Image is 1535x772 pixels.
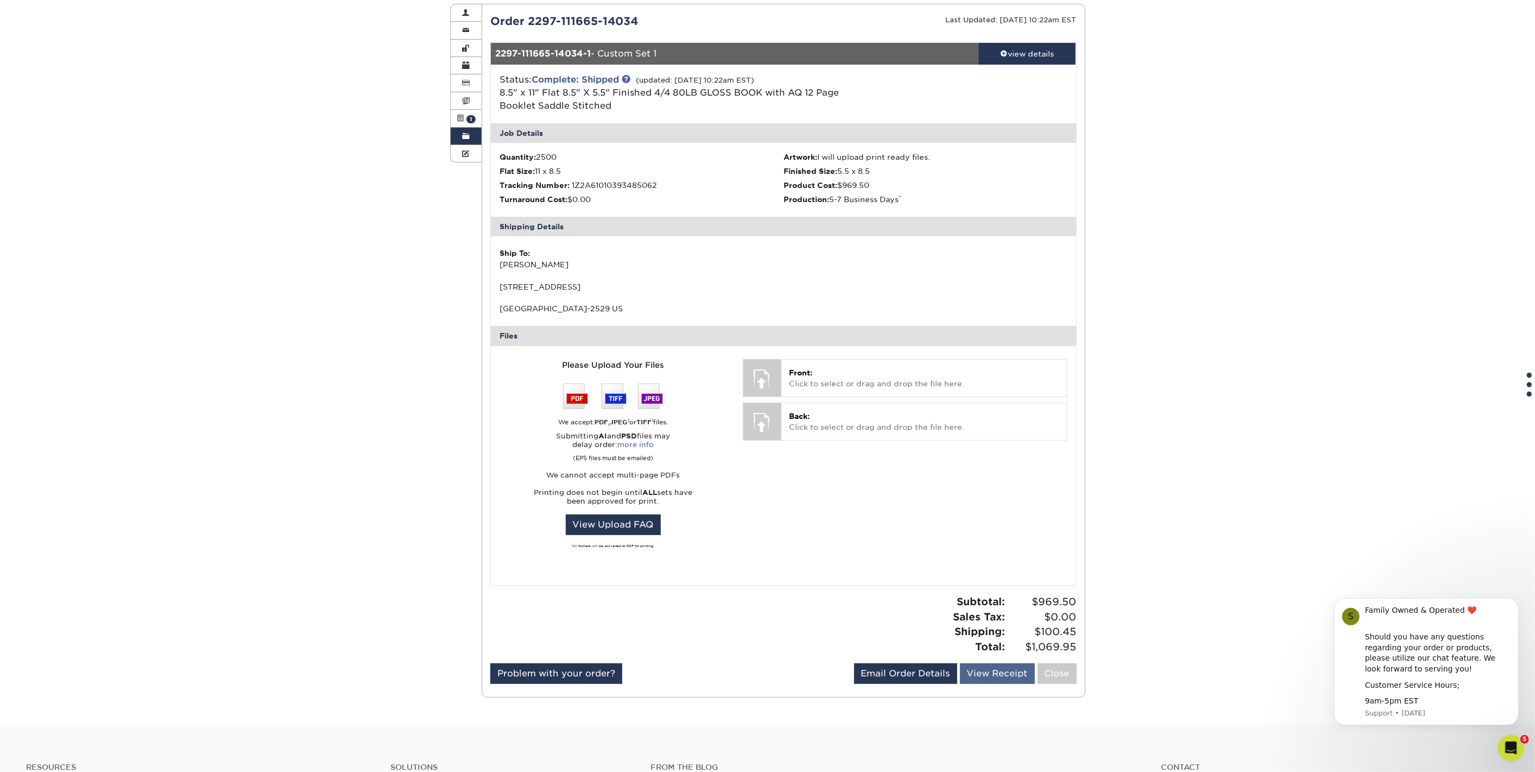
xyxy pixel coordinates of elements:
[451,110,482,127] a: 1
[573,449,653,462] small: (EPS files must be emailed)
[532,74,619,85] a: Complete: Shipped
[960,663,1035,684] a: View Receipt
[572,543,573,546] sup: 1
[784,152,1067,162] li: I will upload print ready files.
[978,43,1076,65] a: view details
[789,411,1059,433] p: Click to select or drag and drop the file here.
[482,13,784,29] div: Order 2297-111665-14034
[495,48,591,59] strong: 2297-111665-14034-1
[500,488,727,506] p: Printing does not begin until sets have been approved for print.
[595,418,608,426] strong: PDF
[500,152,784,162] li: 2500
[1009,624,1077,639] span: $100.45
[490,663,622,684] a: Problem with your order?
[957,595,1006,607] strong: Subtotal:
[500,181,570,190] strong: Tracking Number:
[491,123,1076,143] div: Job Details
[500,418,727,427] div: We accept: , or files.
[784,180,1067,191] li: $969.50
[491,326,1076,346] div: Files
[784,167,837,175] strong: Finished Size:
[978,48,1076,59] div: view details
[789,368,812,377] span: Front:
[466,115,476,123] span: 1
[789,412,810,420] span: Back:
[784,195,829,204] strong: Production:
[572,181,657,190] span: 1Z2A61010393485062
[500,432,727,462] p: Submitting and files may delay order:
[26,763,374,772] h4: Resources
[617,441,654,449] a: more info
[1038,663,1077,684] a: Close
[784,194,1067,205] li: 5-7 Business Days
[500,166,784,177] li: 11 x 8.5
[500,249,530,258] strong: Ship To:
[650,763,1132,772] h4: From the Blog
[1009,639,1077,655] span: $1,069.95
[1498,735,1524,761] iframe: Intercom live chat
[598,432,607,440] strong: AI
[500,471,727,480] p: We cannot accept multi-page PDFs
[500,167,535,175] strong: Flat Size:
[946,16,1077,24] small: Last Updated: [DATE] 10:22am EST
[652,418,653,423] sup: 1
[500,359,727,371] div: Please Upload Your Files
[491,217,1076,236] div: Shipping Details
[491,73,881,112] div: Status:
[953,611,1006,623] strong: Sales Tax:
[491,43,978,65] div: - Custom Set 1
[563,384,663,409] img: We accept: PSD, TIFF, or JPEG (JPG)
[784,181,837,190] strong: Product Cost:
[390,763,634,772] h4: Solutions
[1009,594,1077,610] span: $969.50
[621,432,637,440] strong: PSD
[955,625,1006,637] strong: Shipping:
[784,166,1067,177] li: 5.5 x 8.5
[1520,735,1529,744] span: 5
[642,488,657,497] strong: ALL
[976,641,1006,652] strong: Total:
[636,418,652,426] strong: TIFF
[500,195,567,204] strong: Turnaround Cost:
[1009,610,1077,625] span: $0.00
[566,514,661,535] a: View Upload FAQ
[500,248,784,314] div: [PERSON_NAME] [STREET_ADDRESS] [GEOGRAPHIC_DATA]-2529 US
[784,153,817,161] strong: Artwork:
[636,76,754,84] small: (updated: [DATE] 10:22am EST)
[500,544,727,549] div: All formats will be converted to PDF for printing.
[610,418,628,426] strong: JPEG
[1161,763,1509,772] a: Contact
[789,367,1059,390] p: Click to select or drag and drop the file here.
[628,418,629,423] sup: 1
[500,194,784,205] li: $0.00
[1318,589,1535,732] iframe: Intercom notifications message
[500,153,536,161] strong: Quantity:
[854,663,957,684] a: Email Order Details
[500,87,839,111] span: 8.5" x 11" Flat 8.5" X 5.5" Finished 4/4 80LB GLOSS BOOK with AQ 12 Page Booklet Saddle Stitched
